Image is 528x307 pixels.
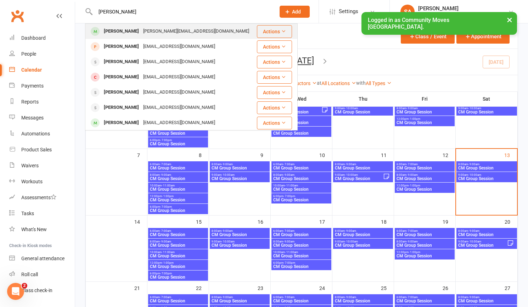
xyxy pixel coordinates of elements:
span: - 1:00pm [409,184,420,187]
a: What's New [9,222,75,238]
div: 20 [505,216,517,227]
span: 10:00am [150,184,207,187]
span: 8:00am [211,296,268,299]
span: CM Group Session [273,121,330,125]
a: Workouts [9,174,75,190]
span: - 9:00am [221,229,233,233]
iframe: Intercom live chat [7,283,24,300]
span: 8:00am [335,296,392,299]
span: - 7:00am [283,163,294,166]
span: - 9:00am [468,229,479,233]
span: 8:00am [211,229,268,233]
span: 8:00am [396,240,453,243]
a: Dashboard [9,30,75,46]
div: 16 [258,216,270,227]
span: - 10:00am [221,173,235,177]
button: [DATE] [289,56,314,66]
span: CM Group Session [396,187,453,191]
div: 24 [319,282,332,294]
a: People [9,46,75,62]
span: 9:00am [458,173,516,177]
div: [EMAIL_ADDRESS][DOMAIN_NAME] [141,118,217,128]
span: - 7:00pm [283,261,295,264]
span: - 9:00am [221,163,233,166]
div: [PERSON_NAME] [102,41,141,52]
span: 9:00am [211,240,268,243]
div: 7 [137,149,147,161]
div: 15 [196,216,209,227]
span: CM Group Session [335,243,392,247]
div: Workouts [21,179,43,184]
span: 8:00am [150,173,207,177]
span: - 1:00pm [409,117,420,121]
span: - 9:00am [345,163,356,166]
div: Automations [21,131,50,136]
span: 6:00pm [150,139,207,142]
div: People [21,51,36,57]
span: - 7:00am [160,229,171,233]
a: Clubworx [9,7,26,25]
div: What's New [21,227,47,232]
span: - 7:00pm [283,195,295,198]
div: [EMAIL_ADDRESS][DOMAIN_NAME] [141,87,217,97]
a: General attendance kiosk mode [9,251,75,267]
span: CM Group Session [396,243,453,247]
span: CM Group Session [273,131,330,135]
span: Add [292,9,301,15]
div: 13 [504,149,517,161]
a: Assessments [9,190,75,206]
span: - 7:00am [406,229,418,233]
span: 2 [22,283,27,289]
a: Reports [9,94,75,110]
span: CM Group Session [335,166,392,170]
span: CM Group Session [211,166,268,170]
span: 6:00pm [150,205,207,208]
span: 6:00am [150,163,207,166]
div: Calendar [21,67,42,73]
span: 6:00am [396,296,453,299]
span: - 9:00am [345,296,356,299]
span: CM Group Session [211,233,268,237]
span: CM Group Session [150,254,207,258]
span: CM Group Session [150,208,207,213]
div: [PERSON_NAME] [102,87,141,97]
span: 8:00am [458,229,516,233]
button: Actions [257,101,292,114]
div: 18 [381,216,394,227]
span: CM Group Session [458,243,507,247]
a: Waivers [9,158,75,174]
span: 8:00am [211,163,268,166]
span: - 10:00am [345,107,358,110]
span: 12:00pm [396,117,453,121]
span: - 10:00am [468,173,481,177]
span: - 7:00pm [160,139,172,142]
span: CM Group Session [335,177,383,181]
a: Tasks [9,206,75,222]
span: - 11:00am [162,251,175,254]
div: 17 [319,216,332,227]
div: 21 [134,282,147,294]
span: CM Group Session [458,177,516,181]
div: Class check-in [21,288,52,293]
span: - 1:00pm [162,195,174,198]
span: CM Group Session [396,110,453,114]
span: - 9:00am [468,296,479,299]
span: - 9:00am [283,240,294,243]
div: [PERSON_NAME] [102,57,141,67]
span: 12:00pm [150,261,207,264]
span: CM Group Session [335,110,392,114]
th: Wed [271,91,332,106]
div: [PERSON_NAME] [102,118,141,128]
span: - 7:00pm [160,272,172,275]
span: CM Group Session [335,233,392,237]
span: CM Group Session [150,264,207,269]
span: CM Group Session [150,198,207,202]
span: CM Group Session [273,299,330,303]
button: Add [280,6,310,18]
div: Dashboard [21,35,46,41]
div: 22 [196,282,209,294]
span: - 7:00am [160,163,171,166]
div: 11 [381,149,394,161]
span: 6:00am [396,229,453,233]
span: 6:00pm [273,128,330,131]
